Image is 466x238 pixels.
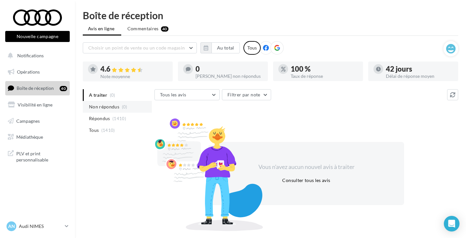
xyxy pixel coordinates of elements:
[4,49,68,63] button: Notifications
[243,41,261,55] div: Tous
[16,134,43,140] span: Médiathèque
[5,220,70,232] a: AN Audi NIMES
[160,92,186,97] span: Tous les avis
[161,26,168,32] div: 40
[386,65,453,73] div: 42 jours
[250,163,362,171] div: Vous n'avez aucun nouvel avis à traiter
[8,223,15,230] span: AN
[154,89,220,100] button: Tous les avis
[291,65,358,73] div: 100 %
[88,45,185,50] span: Choisir un point de vente ou un code magasin
[100,74,167,79] div: Note moyenne
[18,102,52,107] span: Visibilité en ligne
[19,223,62,230] p: Audi NIMES
[60,86,67,91] div: 40
[89,127,99,133] span: Tous
[101,128,115,133] span: (1410)
[5,31,70,42] button: Nouvelle campagne
[16,149,67,163] span: PLV et print personnalisable
[100,65,167,73] div: 4.6
[200,42,240,53] button: Au total
[17,53,44,58] span: Notifications
[16,118,40,123] span: Campagnes
[196,74,263,78] div: [PERSON_NAME] non répondus
[4,98,71,112] a: Visibilité en ligne
[17,69,40,75] span: Opérations
[122,104,127,109] span: (0)
[291,74,358,78] div: Taux de réponse
[386,74,453,78] div: Délai de réponse moyen
[17,85,54,91] span: Boîte de réception
[127,25,159,32] span: Commentaires
[89,115,110,122] span: Répondus
[4,130,71,144] a: Médiathèque
[89,104,119,110] span: Non répondus
[4,81,71,95] a: Boîte de réception40
[83,42,197,53] button: Choisir un point de vente ou un code magasin
[196,65,263,73] div: 0
[4,65,71,79] a: Opérations
[444,216,459,231] div: Open Intercom Messenger
[4,147,71,166] a: PLV et print personnalisable
[112,116,126,121] span: (1410)
[83,10,458,20] div: Boîte de réception
[222,89,271,100] button: Filtrer par note
[4,114,71,128] a: Campagnes
[211,42,240,53] button: Au total
[280,176,333,184] button: Consulter tous les avis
